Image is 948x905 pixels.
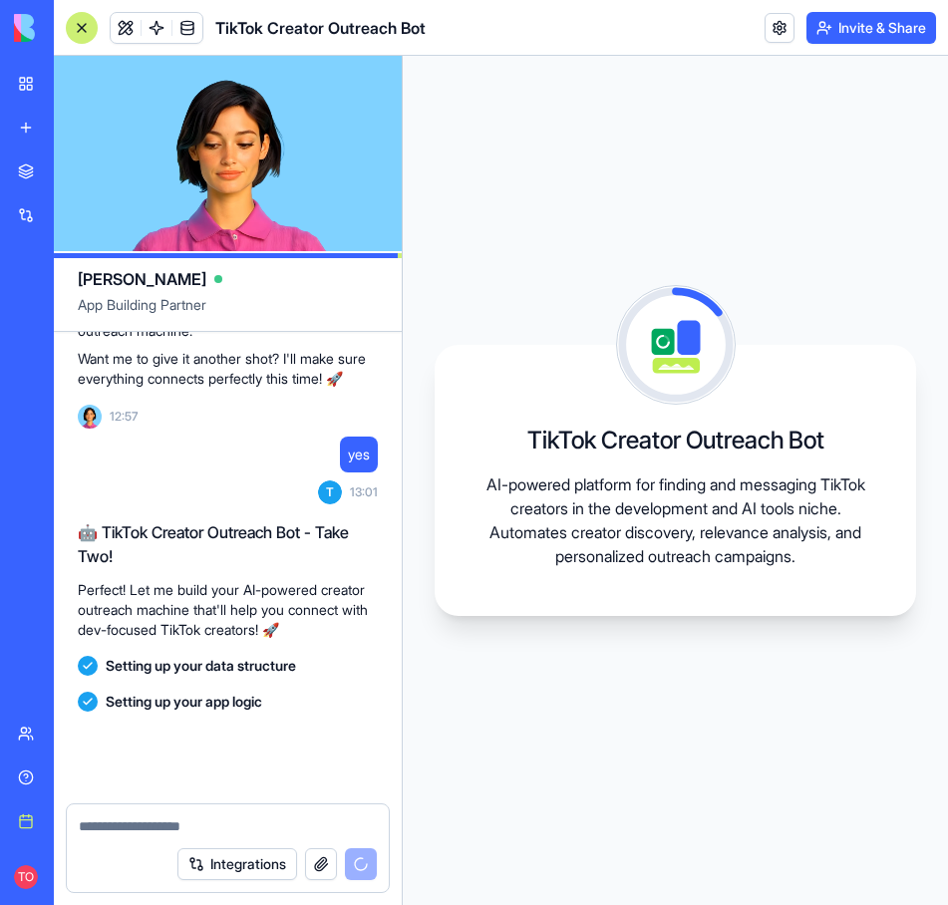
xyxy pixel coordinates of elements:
[78,520,378,568] h2: 🤖 TikTok Creator Outreach Bot - Take Two!
[14,14,138,42] img: logo
[78,267,206,291] span: [PERSON_NAME]
[177,848,297,880] button: Integrations
[806,12,936,44] button: Invite & Share
[318,480,342,504] span: T
[155,767,214,779] span: Naming the app
[106,692,262,712] span: Setting up your app logic
[14,865,38,889] span: TO
[106,656,296,676] span: Setting up your data structure
[78,405,102,429] img: Ella_00000_wcx2te.png
[476,472,875,568] p: AI-powered platform for finding and messaging TikTok creators in the development and AI tools nic...
[215,16,426,40] h1: TikTok Creator Outreach Bot
[110,409,138,425] span: 12:57
[527,425,824,456] h3: TikTok Creator Outreach Bot
[350,484,378,500] span: 13:01
[78,580,378,640] p: Perfect! Let me build your AI-powered creator outreach machine that'll help you connect with dev-...
[155,732,252,744] span: Setting up your app chats
[78,295,378,331] span: App Building Partner
[78,349,378,389] p: Want me to give it another shot? I'll make sure everything connects perfectly this time! 🚀
[348,445,370,464] span: yes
